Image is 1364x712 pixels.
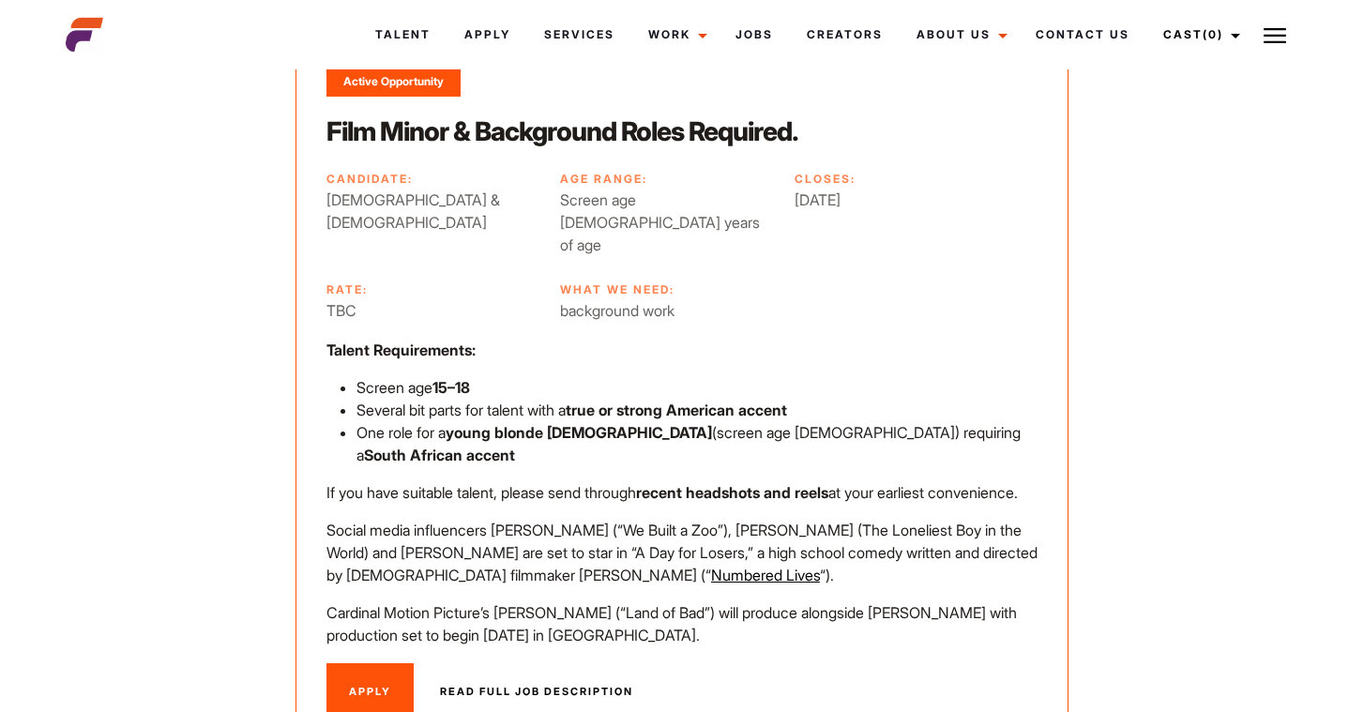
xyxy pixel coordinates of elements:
[364,446,515,464] strong: South African accent
[358,9,447,60] a: Talent
[326,341,476,359] strong: Talent Requirements:
[527,9,631,60] a: Services
[790,9,900,60] a: Creators
[1146,9,1251,60] a: Cast(0)
[1019,9,1146,60] a: Contact Us
[560,299,773,322] span: background work
[326,67,461,97] div: Active Opportunity
[326,519,1038,586] p: Social media influencers [PERSON_NAME] (“We Built a Zoo”), [PERSON_NAME] (The Loneliest Boy in th...
[356,376,1038,399] p: Screen age
[356,399,1038,421] p: Several bit parts for talent with a
[636,483,828,502] strong: recent headshots and reels
[326,189,539,234] span: [DEMOGRAPHIC_DATA] & [DEMOGRAPHIC_DATA]
[566,401,787,419] strong: true or strong American accent
[432,378,470,397] strong: 15–18
[900,9,1019,60] a: About Us
[447,9,527,60] a: Apply
[795,189,1008,211] span: [DATE]
[795,172,856,186] strong: Closes:
[560,282,674,296] strong: What We Need:
[66,16,103,53] img: cropped-aefm-brand-fav-22-square.png
[326,601,1038,646] p: Cardinal Motion Picture’s [PERSON_NAME] (“Land of Bad”) will produce alongside [PERSON_NAME] with...
[560,189,773,256] span: Screen age [DEMOGRAPHIC_DATA] years of age
[446,423,712,442] strong: young blonde [DEMOGRAPHIC_DATA]
[711,566,820,584] a: Numbered Lives
[356,421,1038,466] p: One role for a (screen age [DEMOGRAPHIC_DATA]) requiring a
[326,299,539,322] span: TBC
[326,481,1038,504] p: If you have suitable talent, please send through at your earliest convenience.
[326,172,413,186] strong: Candidate:
[326,282,368,296] strong: Rate:
[1264,24,1286,47] img: Burger icon
[631,9,719,60] a: Work
[1203,27,1223,41] span: (0)
[560,172,647,186] strong: Age Range:
[326,114,1038,149] h2: Film Minor & Background Roles Required.
[719,9,790,60] a: Jobs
